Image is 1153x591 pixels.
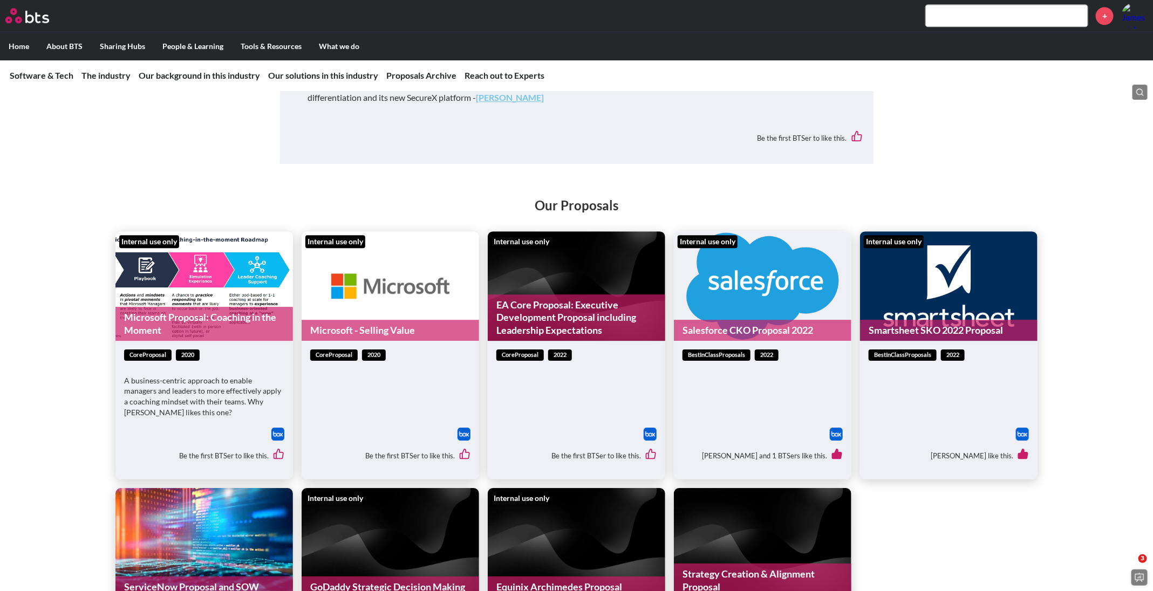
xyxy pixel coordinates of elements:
[310,441,470,471] div: Be the first BTSer to like this.
[305,492,365,505] div: Internal use only
[5,8,69,23] a: Go home
[488,294,665,341] a: EA Core Proposal: Executive Development Proposal including Leadership Expectations
[1116,554,1142,580] iframe: Intercom live chat
[465,70,544,80] a: Reach out to Experts
[683,349,751,361] span: bestInClassProposals
[1096,7,1114,25] a: +
[860,320,1038,341] a: Smartsheet SKO 2022 Proposal
[1122,3,1148,29] img: James Blaker
[271,428,284,441] a: Download file from Box
[683,441,843,471] div: [PERSON_NAME] and 1 BTSers like this.
[268,70,378,80] a: Our solutions in this industry
[1016,428,1029,441] img: Box logo
[124,349,172,361] span: coreProposal
[496,349,544,361] span: coreProposal
[678,235,738,248] div: Internal use only
[302,320,479,341] a: Microsoft - Selling Value
[308,80,854,104] li: BTS is building off of its Cisco CSS summit and delivering two new topic areas to the same 900 se...
[869,441,1029,471] div: [PERSON_NAME] like this.
[496,441,657,471] div: Be the first BTSer to like this.
[1138,554,1147,563] span: 3
[386,70,456,80] a: Proposals Archive
[124,441,284,471] div: Be the first BTSer to like this.
[1122,3,1148,29] a: Profile
[644,428,657,441] a: Download file from Box
[941,349,965,361] span: 2022
[310,32,368,60] label: What we do
[305,235,365,248] div: Internal use only
[124,375,284,417] p: A business-centric approach to enable managers and leaders to more effectively apply a coaching m...
[1016,428,1029,441] a: Download file from Box
[38,32,91,60] label: About BTS
[830,428,843,441] img: Box logo
[232,32,310,60] label: Tools & Resources
[154,32,232,60] label: People & Learning
[291,123,863,153] div: Be the first BTSer to like this.
[139,70,260,80] a: Our background in this industry
[115,307,293,341] a: Microsoft Proposal: Coaching in the Moment
[362,349,386,361] span: 2020
[271,428,284,441] img: Box logo
[10,70,73,80] a: Software & Tech
[869,349,937,361] span: bestInClassProposals
[492,235,551,248] div: Internal use only
[176,349,200,361] span: 2020
[548,349,572,361] span: 2022
[674,320,851,341] a: Salesforce CKO Proposal 2022
[864,235,924,248] div: Internal use only
[91,32,154,60] label: Sharing Hubs
[492,492,551,505] div: Internal use only
[119,235,179,248] div: Internal use only
[830,428,843,441] a: Download file from Box
[310,349,358,361] span: coreProposal
[755,349,779,361] span: 2022
[644,428,657,441] img: Box logo
[476,92,544,102] a: [PERSON_NAME]
[458,428,470,441] img: Box logo
[5,8,49,23] img: BTS Logo
[81,70,131,80] a: The industry
[458,428,470,441] a: Download file from Box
